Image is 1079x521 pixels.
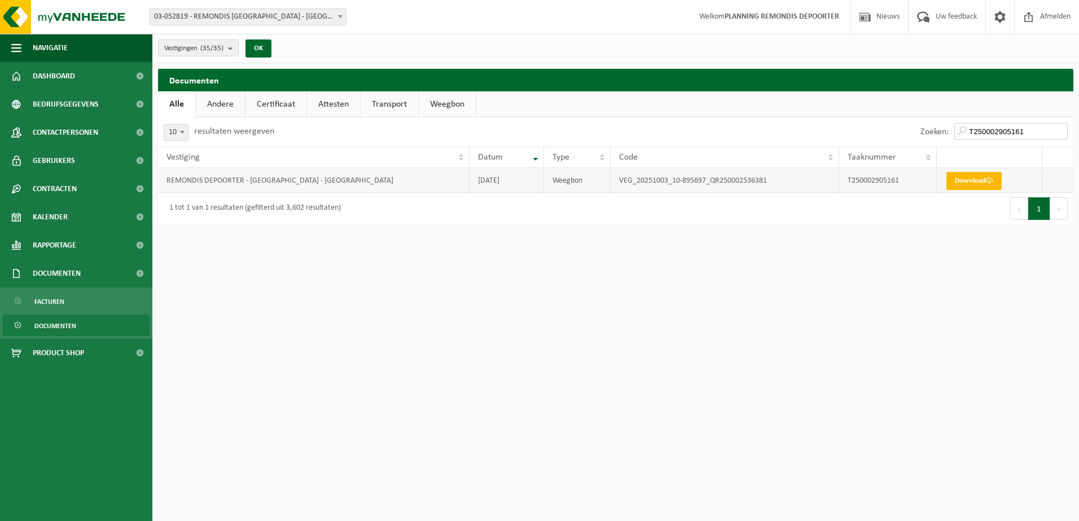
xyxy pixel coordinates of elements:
label: resultaten weergeven [194,127,274,136]
a: Certificaat [245,91,306,117]
span: Facturen [34,291,64,312]
span: Dashboard [33,62,75,90]
td: Weegbon [544,168,610,193]
td: VEG_20251003_10-895697_QR250002536381 [611,168,839,193]
span: Type [552,153,569,162]
span: 03-052819 - REMONDIS WEST-VLAANDEREN - OOSTENDE [149,8,346,25]
button: Next [1050,197,1068,220]
span: Rapportage [33,231,76,259]
a: Transport [361,91,418,117]
button: Previous [1010,197,1028,220]
a: Alle [158,91,195,117]
span: Code [619,153,638,162]
span: 10 [164,125,188,140]
span: 10 [164,124,188,141]
a: Attesten [307,91,360,117]
a: Facturen [3,290,150,312]
span: Documenten [33,259,81,288]
label: Zoeken: [920,127,949,136]
span: Datum [478,153,503,162]
div: 1 tot 1 van 1 resultaten (gefilterd uit 3,602 resultaten) [164,198,341,219]
span: Documenten [34,315,76,337]
span: Gebruikers [33,147,75,175]
a: Download [946,172,1002,190]
a: Weegbon [419,91,476,117]
td: REMONDIS DEPOORTER - [GEOGRAPHIC_DATA] - [GEOGRAPHIC_DATA] [158,168,470,193]
strong: PLANNING REMONDIS DEPOORTER [725,12,839,21]
button: OK [245,39,271,58]
span: Kalender [33,203,68,231]
td: [DATE] [470,168,544,193]
span: Contactpersonen [33,118,98,147]
span: Vestiging [166,153,200,162]
span: Bedrijfsgegevens [33,90,99,118]
button: Vestigingen(35/35) [158,39,239,56]
button: 1 [1028,197,1050,220]
count: (35/35) [200,45,223,52]
a: Andere [196,91,245,117]
span: Contracten [33,175,77,203]
span: Vestigingen [164,40,223,57]
span: Taaknummer [848,153,896,162]
td: T250002905161 [839,168,937,193]
span: Product Shop [33,339,84,367]
span: 03-052819 - REMONDIS WEST-VLAANDEREN - OOSTENDE [150,9,346,25]
h2: Documenten [158,69,1073,91]
a: Documenten [3,315,150,336]
span: Navigatie [33,34,68,62]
